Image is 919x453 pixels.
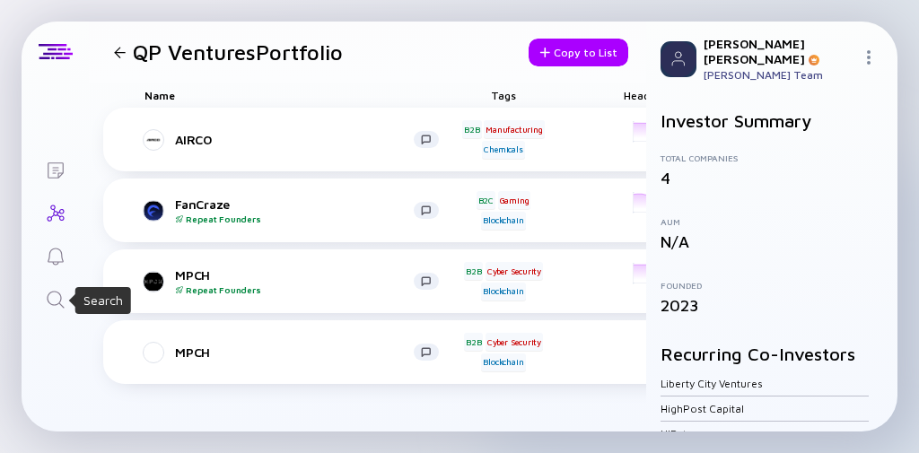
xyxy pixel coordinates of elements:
a: Reminders [22,233,89,276]
div: Blockchain [481,212,525,230]
div: N/A [661,232,883,251]
div: Manufacturing [484,120,544,138]
div: B2B [464,333,483,351]
div: B2B [464,262,483,280]
div: AIRCO [175,132,414,147]
a: AIRCO [144,129,453,151]
div: AUM [661,216,883,227]
a: MPCHRepeat Founders [144,267,453,295]
div: Blockchain [481,283,525,301]
a: Search [22,276,89,319]
div: Repeat Founders [175,213,414,224]
a: HIPstr [661,427,691,440]
h1: QP Ventures Portfolio [133,39,343,65]
a: Investor Map [22,190,89,233]
a: HighPost Capital [661,402,744,415]
div: 2023 [661,296,883,315]
img: Menu [862,50,876,65]
img: Profile Picture [661,41,696,77]
a: FanCrazeRepeat Founders [144,196,453,224]
div: Tags [453,83,554,108]
div: 4 [661,169,883,187]
div: FanCraze [175,196,414,224]
div: Name [130,83,453,108]
a: Lists [22,147,89,190]
span: Headcount [624,89,680,102]
div: MPCH [175,344,414,360]
div: Founded [661,280,883,291]
div: Cyber Security [486,262,543,280]
h2: Recurring Co-Investors [661,344,883,364]
div: [PERSON_NAME] [PERSON_NAME] [704,36,854,66]
div: [PERSON_NAME] Team [704,68,854,82]
a: MPCH [144,342,453,363]
button: Copy to List [529,39,628,66]
div: MPCH [175,267,414,295]
a: Liberty City Ventures [661,377,763,390]
div: Repeat Founders [175,284,414,295]
div: Search [83,292,123,309]
div: B2B [462,120,481,138]
div: B2C [477,191,495,209]
h2: Investor Summary [661,110,883,131]
div: Chemicals [482,141,524,159]
div: Total Companies [661,152,883,163]
div: Blockchain [481,353,525,371]
div: Gaming [498,191,531,209]
div: Cyber Security [486,333,543,351]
